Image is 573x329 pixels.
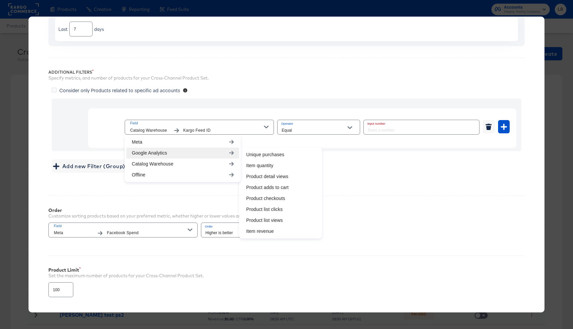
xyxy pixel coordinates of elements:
[241,149,320,160] li: Unique purchases
[126,137,239,148] li: Meta
[54,230,94,236] span: Meta
[48,213,257,219] div: Customize sorting products based on your preferred metric, whether higher or lower values are bet...
[48,267,524,273] div: Product Limit
[125,120,274,135] button: FieldCatalog WarehouseKargo Feed ID
[126,169,239,180] li: Offline
[58,26,68,33] div: Last
[52,160,128,173] button: Add new Filter (Group)
[364,120,475,134] input: Enter a number
[345,123,355,133] button: Open
[94,26,104,33] div: days
[126,148,239,159] li: Google Analytics
[126,159,239,169] li: Catalog Warehouse
[48,208,257,213] div: Order
[107,230,188,236] span: Facebook Spend
[183,127,264,134] span: Kargo Feed ID
[54,162,125,171] span: Add new Filter (Group)
[70,19,92,33] input: Enter a number
[241,160,320,171] li: Item quantity
[241,226,320,237] li: Item revenue
[241,215,320,226] li: Product list views
[59,87,180,94] span: Consider only Products related to specific ad accounts
[54,223,188,229] span: Field
[241,171,320,182] li: Product detail views
[48,75,524,81] div: Specify metrics, and number of products for your Cross-Channel Product Set.
[48,273,524,279] div: Set the maximum number of products for your Cross-Channel Product Set.
[241,182,320,193] li: Product adds to cart
[48,223,198,237] button: FieldMetaFacebook Spend
[130,120,264,126] span: Field
[241,204,320,215] li: Product list clicks
[48,70,524,75] div: Additional Filters
[130,127,170,134] span: Catalog Warehouse
[241,193,320,204] li: Product checkouts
